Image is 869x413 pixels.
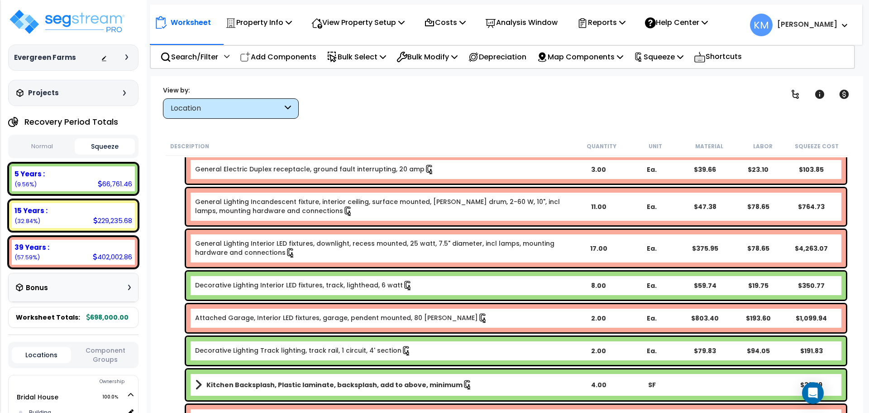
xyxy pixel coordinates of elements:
[573,165,624,174] div: 3.00
[28,88,59,97] h3: Projects
[732,165,783,174] div: $23.10
[27,376,138,387] div: Ownership
[634,51,683,63] p: Squeeze
[577,16,625,29] p: Reports
[694,50,742,63] p: Shortcuts
[573,281,624,290] div: 8.00
[424,16,466,29] p: Costs
[786,380,837,389] div: $36.59
[537,51,623,63] p: Map Components
[195,165,434,175] a: Individual Item
[786,281,837,290] div: $350.77
[573,346,624,355] div: 2.00
[732,281,783,290] div: $19.75
[463,46,531,68] div: Depreciation
[14,169,45,179] b: 5 Years :
[76,345,135,364] button: Component Groups
[732,244,783,253] div: $78.65
[396,51,458,63] p: Bulk Modify
[311,16,405,29] p: View Property Setup
[573,202,624,211] div: 11.00
[171,16,211,29] p: Worksheet
[679,202,731,211] div: $47.38
[14,253,40,261] small: (57.59%)
[679,244,731,253] div: $375.95
[24,117,118,126] h4: Recovery Period Totals
[732,202,783,211] div: $78.65
[679,281,731,290] div: $59.74
[102,392,126,403] span: 100.0%
[645,16,708,29] p: Help Center
[195,313,488,323] a: Individual Item
[679,165,731,174] div: $39.66
[14,180,37,188] small: (9.56%)
[649,143,662,150] small: Unit
[786,346,837,355] div: $191.83
[626,314,678,323] div: Ea.
[16,313,80,322] span: Worksheet Totals:
[195,281,413,291] a: Individual Item
[679,346,731,355] div: $79.83
[626,202,678,211] div: Ea.
[327,51,386,63] p: Bulk Select
[587,143,616,150] small: Quantity
[98,179,132,189] div: 66,761.46
[26,284,48,292] h3: Bonus
[786,202,837,211] div: $764.73
[573,314,624,323] div: 2.00
[14,53,76,62] h3: Evergreen Farms
[14,206,48,215] b: 15 Years :
[485,16,558,29] p: Analysis Window
[468,51,526,63] p: Depreciation
[573,244,624,253] div: 17.00
[626,165,678,174] div: Ea.
[786,244,837,253] div: $4,263.07
[573,380,624,389] div: 4.00
[93,216,132,225] div: 229,235.68
[802,382,824,404] div: Open Intercom Messenger
[240,51,316,63] p: Add Components
[795,143,839,150] small: Squeeze Cost
[17,393,58,402] a: Bridal House 100.0%
[195,346,411,356] a: Individual Item
[750,14,773,36] span: KM
[8,8,126,35] img: logo_pro_r.png
[160,51,218,63] p: Search/Filter
[14,217,40,225] small: (32.84%)
[235,46,321,68] div: Add Components
[195,379,571,391] a: Assembly Title
[195,197,571,216] a: Individual Item
[225,16,292,29] p: Property Info
[206,380,463,389] b: Kitchen Backsplash, Plastic laminate, backsplash, add to above, minimum
[163,86,299,95] div: View by:
[195,239,571,258] a: Individual Item
[93,252,132,262] div: 402,002.86
[689,46,747,68] div: Shortcuts
[679,314,731,323] div: $803.40
[14,243,49,252] b: 39 Years :
[786,314,837,323] div: $1,099.94
[732,314,783,323] div: $193.60
[171,103,282,114] div: Location
[626,244,678,253] div: Ea.
[626,346,678,355] div: Ea.
[86,313,129,322] b: 698,000.00
[695,143,723,150] small: Material
[12,347,71,363] button: Locations
[732,346,783,355] div: $94.05
[626,380,678,389] div: SF
[12,139,72,155] button: Normal
[170,143,209,150] small: Description
[626,281,678,290] div: Ea.
[777,19,837,29] b: [PERSON_NAME]
[786,165,837,174] div: $103.85
[75,138,135,155] button: Squeeze
[753,143,773,150] small: Labor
